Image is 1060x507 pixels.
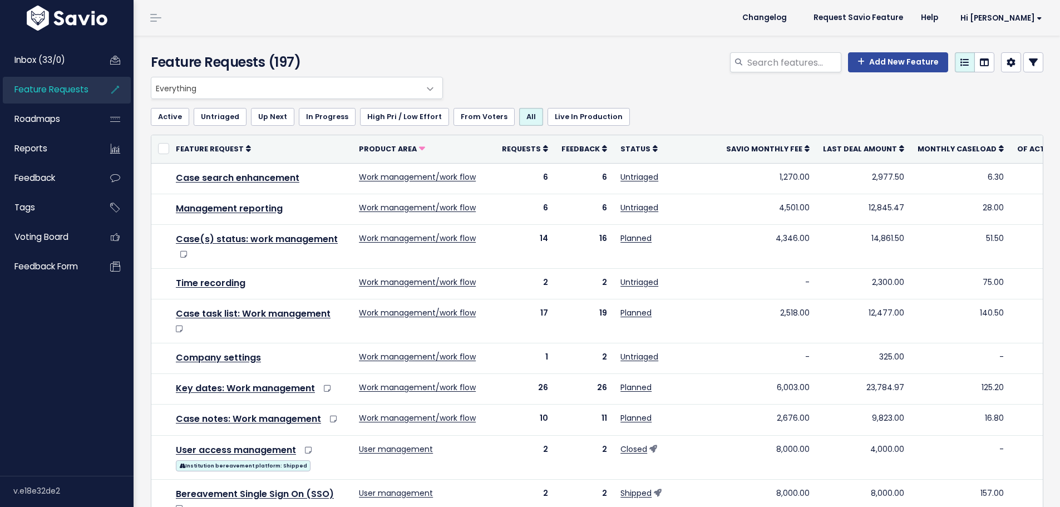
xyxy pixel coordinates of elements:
a: Reports [3,136,92,161]
td: 26 [495,374,555,405]
span: Monthly caseload [918,144,997,154]
span: Voting Board [14,231,68,243]
td: 4,501.00 [719,194,816,224]
a: Status [620,143,658,154]
a: Live In Production [548,108,630,126]
span: Inbox (33/0) [14,54,65,66]
a: All [519,108,543,126]
a: Work management/work flow [359,202,476,213]
h4: Feature Requests (197) [151,52,437,72]
a: Case notes: Work management [176,412,321,425]
a: Active [151,108,189,126]
a: Untriaged [620,277,658,288]
a: Untriaged [620,351,658,362]
a: Closed [620,444,647,455]
a: Roadmaps [3,106,92,132]
span: Institution bereavement platform: Shipped [176,460,310,471]
td: 2,300.00 [816,268,911,299]
td: 2 [495,435,555,479]
td: 12,845.47 [816,194,911,224]
td: 14,861.50 [816,224,911,268]
a: Work management/work flow [359,351,476,362]
td: 2,676.00 [719,405,816,435]
span: Reports [14,142,47,154]
td: 2,977.50 [816,163,911,194]
a: Bereavement Single Sign On (SSO) [176,488,334,500]
a: Product Area [359,143,425,154]
td: - [719,268,816,299]
a: Feature Requests [3,77,92,102]
td: 9,823.00 [816,405,911,435]
a: Planned [620,412,652,424]
a: Up Next [251,108,294,126]
a: Work management/work flow [359,382,476,393]
td: 6,003.00 [719,374,816,405]
a: Last deal amount [823,143,904,154]
span: Tags [14,201,35,213]
span: Roadmaps [14,113,60,125]
a: High Pri / Low Effort [360,108,449,126]
span: Feature Requests [14,83,88,95]
td: 14 [495,224,555,268]
td: 1 [495,343,555,374]
td: 2 [495,268,555,299]
a: Feature Request [176,143,251,154]
a: Tags [3,195,92,220]
td: 6 [555,163,614,194]
a: Shipped [620,488,652,499]
span: Status [620,144,650,154]
span: Feature Request [176,144,244,154]
span: Last deal amount [823,144,897,154]
td: - [911,343,1010,374]
td: 16 [555,224,614,268]
a: Voting Board [3,224,92,250]
a: Requests [502,143,548,154]
td: 17 [495,299,555,343]
a: Untriaged [620,171,658,183]
td: 6 [555,194,614,224]
div: v.e18e32de2 [13,476,134,505]
a: Work management/work flow [359,277,476,288]
a: Planned [620,382,652,393]
a: Case task list: Work management [176,307,331,320]
span: Feedback form [14,260,78,272]
a: Savio Monthly Fee [726,143,810,154]
td: 11 [555,405,614,435]
a: From Voters [453,108,515,126]
a: User management [359,444,433,455]
a: Key dates: Work management [176,382,315,395]
td: 51.50 [911,224,1010,268]
td: 2 [555,268,614,299]
td: 6 [495,163,555,194]
a: In Progress [299,108,356,126]
a: Inbox (33/0) [3,47,92,73]
td: 10 [495,405,555,435]
a: Add New Feature [848,52,948,72]
td: 4,000.00 [816,435,911,479]
a: User management [359,488,433,499]
span: Savio Monthly Fee [726,144,802,154]
td: 26 [555,374,614,405]
a: Feedback [561,143,607,154]
a: Request Savio Feature [805,9,912,26]
a: Institution bereavement platform: Shipped [176,458,310,472]
td: 12,477.00 [816,299,911,343]
td: - [719,343,816,374]
a: User access management [176,444,296,456]
span: Product Area [359,144,417,154]
input: Search features... [746,52,841,72]
a: Case(s) status: work management [176,233,338,245]
span: Requests [502,144,541,154]
td: 19 [555,299,614,343]
img: logo-white.9d6f32f41409.svg [24,6,110,31]
a: Help [912,9,947,26]
a: Management reporting [176,202,283,215]
span: Changelog [742,14,787,22]
a: Work management/work flow [359,171,476,183]
td: 2,518.00 [719,299,816,343]
a: Case search enhancement [176,171,299,184]
a: Feedback [3,165,92,191]
td: 325.00 [816,343,911,374]
td: 2 [555,343,614,374]
a: Planned [620,233,652,244]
